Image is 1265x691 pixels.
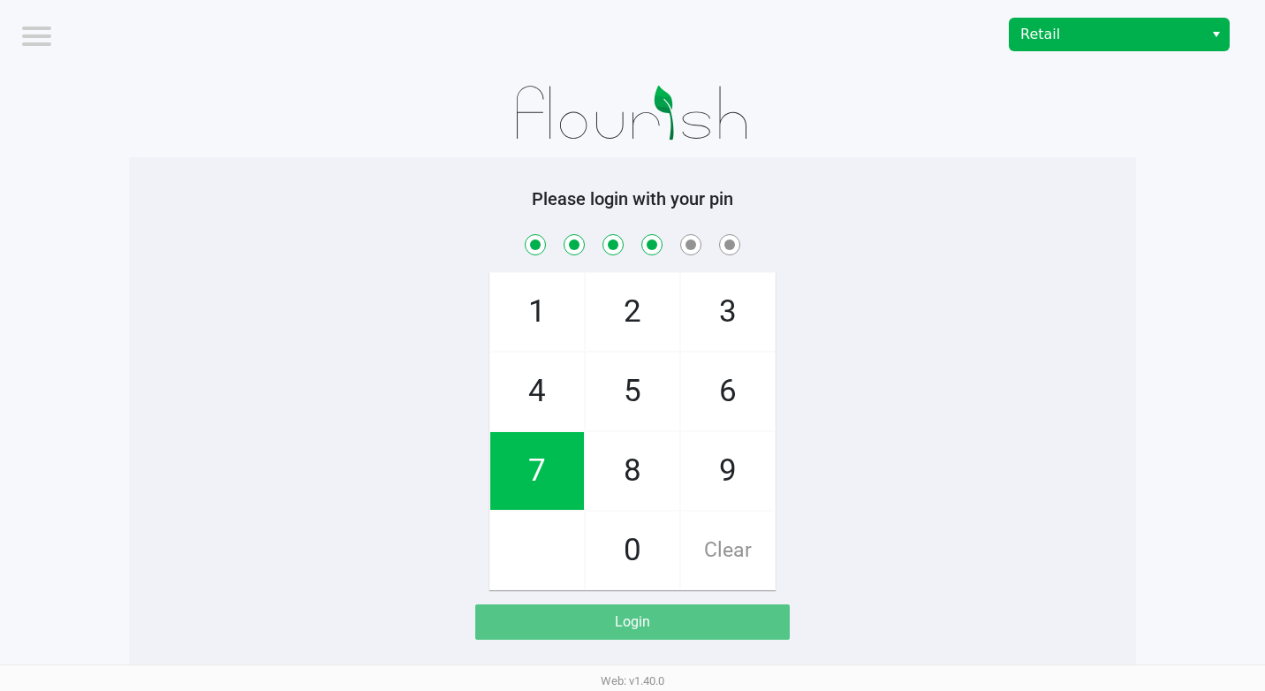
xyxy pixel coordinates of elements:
span: Retail [1020,24,1193,45]
span: 5 [586,353,679,430]
span: 8 [586,432,679,510]
button: Select [1203,19,1229,50]
span: 7 [490,432,584,510]
span: 4 [490,353,584,430]
span: 9 [681,432,775,510]
span: 0 [586,512,679,589]
span: 6 [681,353,775,430]
span: 1 [490,273,584,351]
span: 2 [586,273,679,351]
span: Clear [681,512,775,589]
span: 3 [681,273,775,351]
span: Web: v1.40.0 [601,674,664,687]
h5: Please login with your pin [142,188,1123,209]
